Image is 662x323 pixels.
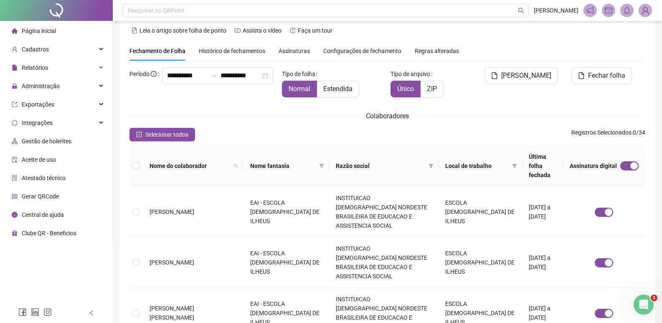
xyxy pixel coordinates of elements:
span: Registros Selecionados [571,129,632,136]
span: Nome do colaborador [150,161,230,170]
span: sync [12,120,18,126]
span: history [290,28,296,33]
span: filter [512,163,517,168]
span: info-circle [12,212,18,218]
span: lock [12,83,18,89]
span: to [211,72,217,79]
td: [DATE] a [DATE] [522,187,563,237]
span: home [12,28,18,34]
td: [DATE] a [DATE] [522,237,563,288]
span: file [491,72,498,79]
span: Gerar QRCode [22,193,59,200]
span: swap-right [211,72,217,79]
button: [PERSON_NAME] [484,67,558,84]
span: Central de ajuda [22,211,64,218]
span: Faça um tour [298,27,332,34]
span: Normal [289,85,310,93]
span: [PERSON_NAME] [150,259,194,266]
span: notification [586,7,594,14]
span: Local de trabalho [445,161,509,170]
span: Administração [22,83,60,89]
span: gift [12,230,18,236]
span: Assinatura digital [570,161,617,170]
span: left [89,310,94,316]
button: Selecionar todos [129,128,195,141]
span: search [233,163,238,168]
span: Selecionar todos [145,130,188,139]
span: Relatórios [22,64,48,71]
span: Atestado técnico [22,175,66,181]
td: EAI - ESCOLA [DEMOGRAPHIC_DATA] DE ILHEUS [243,237,329,288]
span: Fechar folha [588,71,625,81]
span: [PERSON_NAME] [PERSON_NAME] [150,305,194,321]
span: audit [12,157,18,163]
span: filter [510,160,519,172]
span: user-add [12,46,18,52]
span: solution [12,175,18,181]
span: : 0 / 34 [571,128,645,141]
td: INSTITUICAO [DEMOGRAPHIC_DATA] NORDESTE BRASILEIRA DE EDUCACAO E ASSISTENCIA SOCIAL [329,187,439,237]
span: Regras alteradas [415,48,459,54]
span: Período [129,71,150,77]
span: Histórico de fechamentos [199,48,265,54]
span: Leia o artigo sobre folha de ponto [140,27,226,34]
span: mail [605,7,612,14]
span: youtube [235,28,241,33]
span: Clube QR - Beneficios [22,230,76,237]
span: filter [317,160,326,172]
span: Assinaturas [279,48,310,54]
button: Fechar folha [571,67,632,84]
span: Razão social [336,161,425,170]
span: file [12,65,18,71]
th: Última folha fechada [522,145,563,187]
td: EAI - ESCOLA [DEMOGRAPHIC_DATA] DE ILHEUS [243,187,329,237]
span: 1 [651,295,657,301]
span: Fechamento de Folha [129,48,185,54]
span: Colaboradores [366,112,409,120]
span: bell [623,7,631,14]
span: Único [397,85,414,93]
span: instagram [43,308,52,316]
span: export [12,102,18,107]
span: filter [429,163,434,168]
span: Cadastros [22,46,49,53]
iframe: Intercom live chat [634,295,654,315]
span: facebook [18,308,27,316]
span: Aceite de uso [22,156,56,163]
td: ESCOLA [DEMOGRAPHIC_DATA] DE ILHEUS [439,187,522,237]
span: qrcode [12,193,18,199]
span: Gestão de holerites [22,138,71,145]
span: Estendida [323,85,353,93]
span: Página inicial [22,28,56,34]
span: Integrações [22,120,53,126]
span: apartment [12,138,18,144]
td: INSTITUICAO [DEMOGRAPHIC_DATA] NORDESTE BRASILEIRA DE EDUCACAO E ASSISTENCIA SOCIAL [329,237,439,288]
span: search [518,8,524,14]
span: Tipo de arquivo [391,69,430,79]
span: [PERSON_NAME] [534,6,578,15]
span: ZIP [427,85,437,93]
span: Nome fantasia [250,161,316,170]
span: filter [427,160,435,172]
span: check-square [136,132,142,137]
td: ESCOLA [DEMOGRAPHIC_DATA] DE ILHEUS [439,237,522,288]
span: filter [319,163,324,168]
span: search [232,160,240,172]
span: Exportações [22,101,54,108]
span: Configurações de fechamento [323,48,401,54]
img: 89171 [639,4,652,17]
span: info-circle [151,71,157,77]
span: file-text [132,28,137,33]
span: Assista o vídeo [243,27,282,34]
span: file [578,72,585,79]
span: Tipo de folha [282,69,315,79]
span: linkedin [31,308,39,316]
span: [PERSON_NAME] [501,71,551,81]
span: [PERSON_NAME] [150,209,194,215]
